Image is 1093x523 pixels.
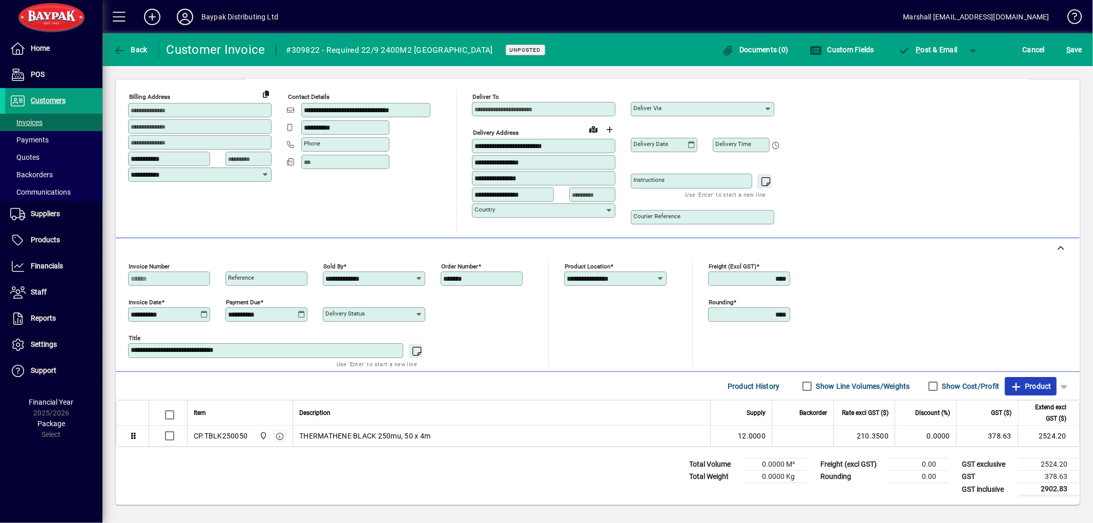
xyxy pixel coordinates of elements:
[709,263,756,270] mat-label: Freight (excl GST)
[956,426,1018,446] td: 378.63
[887,458,948,471] td: 0.00
[1018,458,1080,471] td: 2524.20
[10,188,71,196] span: Communications
[323,263,343,270] mat-label: Sold by
[1010,378,1051,394] span: Product
[37,420,65,428] span: Package
[1018,471,1080,483] td: 378.63
[684,471,746,483] td: Total Weight
[10,118,43,127] span: Invoices
[915,407,950,419] span: Discount (%)
[31,314,56,322] span: Reports
[5,358,102,384] a: Support
[510,47,541,53] span: Unposted
[709,299,733,306] mat-label: Rounding
[29,398,74,406] span: Financial Year
[1020,40,1048,59] button: Cancel
[5,62,102,88] a: POS
[136,8,169,26] button: Add
[5,36,102,61] a: Home
[799,407,827,419] span: Backorder
[633,213,680,220] mat-label: Courier Reference
[633,104,662,112] mat-label: Deliver via
[286,42,493,58] div: #309822 - Required 22/9 2400M2 [GEOGRAPHIC_DATA]
[1024,402,1066,424] span: Extend excl GST ($)
[719,40,791,59] button: Documents (0)
[129,299,161,306] mat-label: Invoice date
[201,9,278,25] div: Baypak Distributing Ltd
[129,334,140,342] mat-label: Title
[325,310,365,317] mat-label: Delivery status
[1023,41,1045,58] span: Cancel
[715,140,751,148] mat-label: Delivery time
[565,263,610,270] mat-label: Product location
[299,431,430,441] span: THERMATHENE BLACK 250mu, 50 x 4m
[258,86,274,102] button: Copy to Delivery address
[257,430,269,442] span: Baypak - Onekawa
[957,471,1018,483] td: GST
[5,227,102,253] a: Products
[957,458,1018,471] td: GST exclusive
[807,40,877,59] button: Custom Fields
[10,136,49,144] span: Payments
[113,46,148,54] span: Back
[194,407,206,419] span: Item
[747,407,766,419] span: Supply
[814,381,910,391] label: Show Line Volumes/Weights
[441,263,478,270] mat-label: Order number
[5,183,102,201] a: Communications
[903,9,1049,25] div: Marshall [EMAIL_ADDRESS][DOMAIN_NAME]
[472,93,499,100] mat-label: Deliver To
[916,46,921,54] span: P
[194,431,248,441] div: CP.TBLK250050
[31,236,60,244] span: Products
[893,40,963,59] button: Post & Email
[5,166,102,183] a: Backorders
[633,176,665,183] mat-label: Instructions
[31,340,57,348] span: Settings
[602,121,618,138] button: Choose address
[746,458,807,471] td: 0.0000 M³
[1005,377,1057,395] button: Product
[991,407,1012,419] span: GST ($)
[724,377,784,395] button: Product History
[686,189,766,200] mat-hint: Use 'Enter' to start a new line
[738,431,766,441] span: 12.0000
[1066,41,1082,58] span: ave
[815,458,887,471] td: Freight (excl GST)
[31,366,56,374] span: Support
[111,40,150,59] button: Back
[10,153,39,161] span: Quotes
[728,378,780,394] span: Product History
[228,274,254,281] mat-label: Reference
[840,431,889,441] div: 210.3500
[1018,483,1080,496] td: 2902.83
[5,254,102,279] a: Financials
[957,483,1018,496] td: GST inclusive
[5,280,102,305] a: Staff
[31,262,63,270] span: Financials
[129,263,170,270] mat-label: Invoice number
[585,121,602,137] a: View on map
[842,407,889,419] span: Rate excl GST ($)
[684,458,746,471] td: Total Volume
[746,471,807,483] td: 0.0000 Kg
[31,44,50,52] span: Home
[940,381,1000,391] label: Show Cost/Profit
[31,70,45,78] span: POS
[5,131,102,149] a: Payments
[337,358,417,370] mat-hint: Use 'Enter' to start a new line
[5,114,102,131] a: Invoices
[169,8,201,26] button: Profile
[895,426,956,446] td: 0.0000
[226,299,260,306] mat-label: Payment due
[898,46,958,54] span: ost & Email
[31,288,47,296] span: Staff
[5,149,102,166] a: Quotes
[5,306,102,331] a: Reports
[815,471,887,483] td: Rounding
[5,201,102,227] a: Suppliers
[722,46,789,54] span: Documents (0)
[167,41,265,58] div: Customer Invoice
[810,46,874,54] span: Custom Fields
